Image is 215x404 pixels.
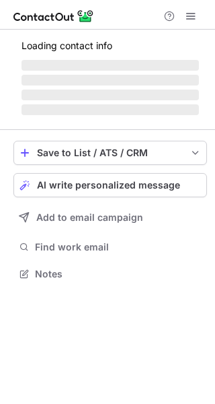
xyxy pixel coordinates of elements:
span: ‌ [21,90,199,100]
button: AI write personalized message [13,173,207,197]
button: Notes [13,265,207,283]
span: Find work email [35,241,202,253]
button: Find work email [13,238,207,257]
p: Loading contact info [21,40,199,51]
span: ‌ [21,75,199,86]
span: AI write personalized message [37,180,180,191]
button: Add to email campaign [13,205,207,230]
span: Notes [35,268,202,280]
span: ‌ [21,60,199,71]
button: save-profile-one-click [13,141,207,165]
span: ‌ [21,104,199,115]
span: Add to email campaign [36,212,143,223]
img: ContactOut v5.3.10 [13,8,94,24]
div: Save to List / ATS / CRM [37,147,183,158]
